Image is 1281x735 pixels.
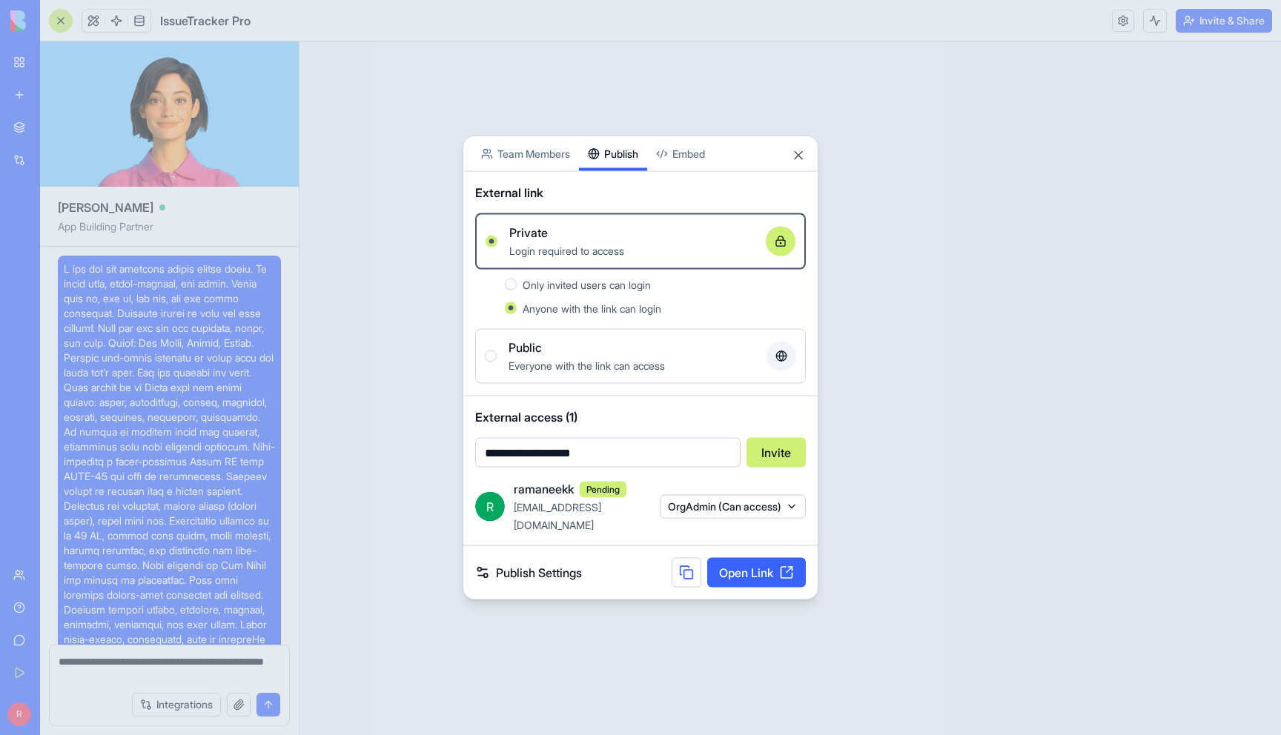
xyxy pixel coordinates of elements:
[486,236,497,247] button: PrivateLogin required to access
[580,482,626,498] span: Pending
[509,339,542,356] span: Public
[514,479,574,497] span: ramaneekk
[514,501,601,531] span: [EMAIL_ADDRESS][DOMAIN_NAME]
[509,224,548,242] span: Private
[475,184,543,202] span: External link
[475,408,806,426] span: External access (1)
[475,564,582,582] a: Publish Settings
[660,494,806,518] button: OrgAdmin (Can access)
[509,245,624,257] span: Login required to access
[647,136,714,171] button: Embed
[791,148,806,163] button: Close
[505,302,517,314] button: Anyone with the link can login
[579,136,647,171] button: Publish
[505,279,517,290] button: Only invited users can login
[707,558,806,588] a: Open Link
[475,491,505,521] span: R
[523,302,661,315] span: Anyone with the link can login
[472,136,579,171] button: Team Members
[747,438,806,468] button: Invite
[523,279,651,291] span: Only invited users can login
[509,359,665,372] span: Everyone with the link can access
[485,350,497,362] button: PublicEveryone with the link can access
